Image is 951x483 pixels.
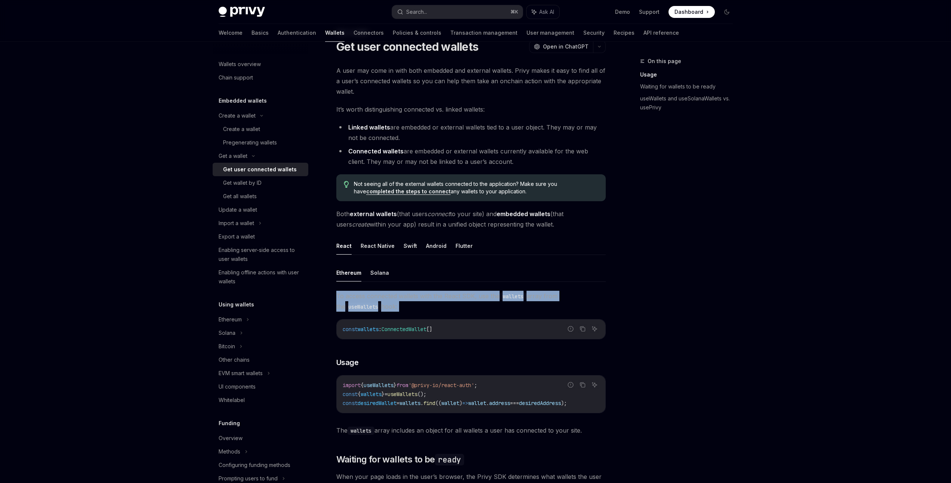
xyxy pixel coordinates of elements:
[213,136,308,149] a: Pregenerating wallets
[358,400,396,406] span: desiredWallet
[674,8,703,16] span: Dashboard
[219,96,267,105] h5: Embedded wallets
[219,219,254,228] div: Import a wallet
[348,147,404,155] strong: Connected wallets
[213,353,308,367] a: Other chains
[382,326,426,333] span: ConnectedWallet
[399,400,420,406] span: wallets
[459,400,462,406] span: )
[361,382,364,389] span: {
[561,400,567,406] span: );
[396,382,408,389] span: from
[219,205,257,214] div: Update a wallet
[393,24,441,42] a: Policies & controls
[219,474,278,483] div: Prompting users to fund
[343,400,358,406] span: const
[352,221,370,228] em: create
[325,24,345,42] a: Wallets
[213,243,308,266] a: Enabling server-side access to user wallets
[543,43,589,50] span: Open in ChatGPT
[566,324,575,334] button: Report incorrect code
[489,400,510,406] span: address
[721,6,733,18] button: Toggle dark mode
[497,210,550,218] strong: embedded wallets
[213,230,308,243] a: Export a wallet
[404,237,417,255] button: Swift
[358,391,361,398] span: {
[640,93,739,113] a: useWallets and useSolanaWallets vs. usePrivy
[336,65,606,97] span: A user may come in with both embedded and external wallets. Privy makes it easy to find all of a ...
[219,328,235,337] div: Solana
[219,434,243,443] div: Overview
[408,382,474,389] span: '@privy-io/react-auth'
[406,7,427,16] div: Search...
[219,24,243,42] a: Welcome
[345,303,381,311] code: useWallets
[213,71,308,84] a: Chain support
[435,454,464,465] code: ready
[219,60,261,69] div: Wallets overview
[435,400,441,406] span: ((
[343,382,361,389] span: import
[590,380,599,390] button: Ask AI
[336,40,479,53] h1: Get user connected wallets
[566,380,575,390] button: Report incorrect code
[343,391,358,398] span: const
[361,391,382,398] span: wallets
[590,324,599,334] button: Ask AI
[462,400,468,406] span: =>
[278,24,316,42] a: Authentication
[426,326,432,333] span: []
[213,393,308,407] a: Whitelabel
[213,176,308,190] a: Get wallet by ID
[336,209,606,230] span: Both (that users to your site) and (that users within your app) result in a unified object repres...
[640,81,739,93] a: Waiting for wallets to be ready
[219,355,250,364] div: Other chains
[213,163,308,176] a: Get user connected wallets
[213,190,308,203] a: Get all wallets
[213,431,308,445] a: Overview
[648,57,681,66] span: On this page
[510,9,518,15] span: ⌘ K
[336,264,361,281] button: Ethereum
[336,237,352,255] button: React
[420,400,423,406] span: .
[219,300,254,309] h5: Using wallets
[336,291,606,312] span: To access connected wallets with the React SDK, use the array from the hook:
[213,57,308,71] a: Wallets overview
[387,391,417,398] span: useWallets
[219,111,256,120] div: Create a wallet
[382,391,385,398] span: }
[539,8,554,16] span: Ask AI
[223,192,257,201] div: Get all wallets
[213,380,308,393] a: UI components
[393,382,396,389] span: }
[468,400,486,406] span: wallet
[441,400,459,406] span: wallet
[510,400,519,406] span: ===
[385,391,387,398] span: =
[396,400,399,406] span: =
[615,8,630,16] a: Demo
[223,138,277,147] div: Pregenerating wallets
[336,357,359,368] span: Usage
[643,24,679,42] a: API reference
[213,458,308,472] a: Configuring funding methods
[223,178,262,187] div: Get wallet by ID
[223,125,260,134] div: Create a wallet
[614,24,634,42] a: Recipes
[219,342,235,351] div: Bitcoin
[219,369,263,378] div: EVM smart wallets
[529,40,593,53] button: Open in ChatGPT
[223,165,297,174] div: Get user connected wallets
[213,203,308,216] a: Update a wallet
[358,326,379,333] span: wallets
[219,268,304,286] div: Enabling offline actions with user wallets
[344,181,349,188] svg: Tip
[336,122,606,143] li: are embedded or external wallets tied to a user object. They may or may not be connected.
[251,24,269,42] a: Basics
[450,24,518,42] a: Transaction management
[219,419,240,428] h5: Funding
[364,382,393,389] span: useWallets
[426,237,447,255] button: Android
